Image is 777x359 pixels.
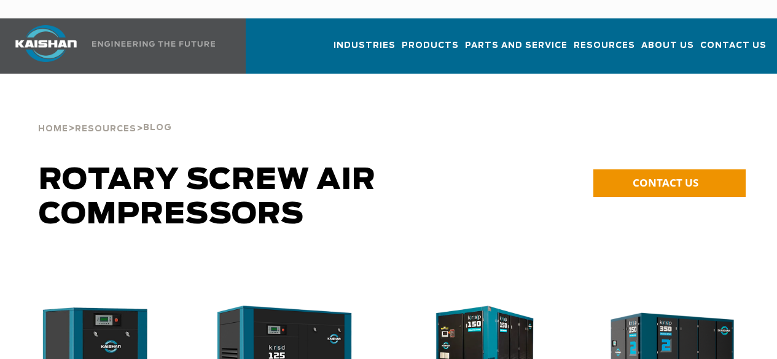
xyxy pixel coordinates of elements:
[574,39,635,53] span: Resources
[700,39,767,53] span: Contact Us
[38,125,68,133] span: Home
[334,39,396,53] span: Industries
[39,166,376,230] span: Rotary Screw Air Compressors
[641,39,694,53] span: About Us
[574,29,635,71] a: Resources
[402,39,459,53] span: Products
[92,41,215,47] img: Engineering the future
[402,29,459,71] a: Products
[700,29,767,71] a: Contact Us
[465,39,568,53] span: Parts and Service
[641,29,694,71] a: About Us
[75,123,136,134] a: Resources
[593,169,746,197] a: CONTACT US
[75,125,136,133] span: Resources
[143,124,172,132] span: Blog
[38,123,68,134] a: Home
[465,29,568,71] a: Parts and Service
[38,92,172,139] div: > >
[633,176,698,190] span: CONTACT US
[334,29,396,71] a: Industries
